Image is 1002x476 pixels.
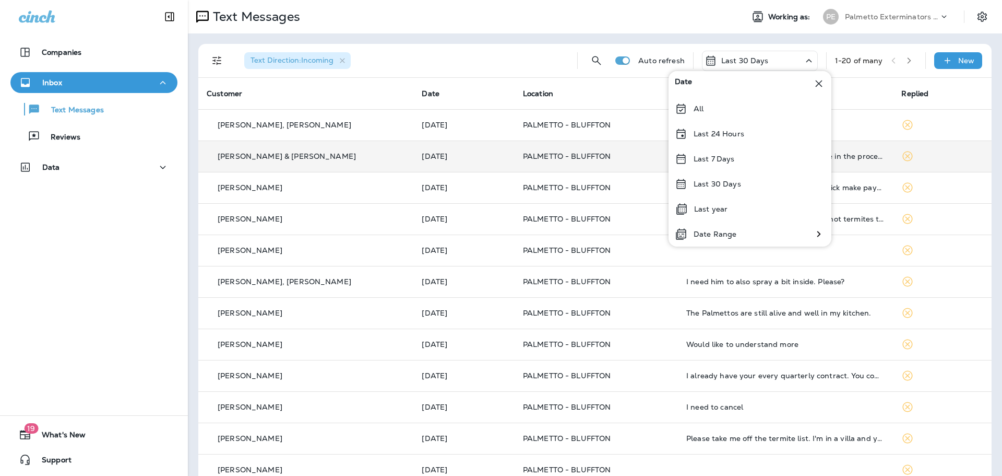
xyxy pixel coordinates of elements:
[422,121,506,129] p: Aug 13, 2025 11:25 AM
[523,152,611,161] span: PALMETTO - BLUFFTON
[694,130,744,138] p: Last 24 Hours
[694,105,703,113] p: All
[218,121,351,129] p: [PERSON_NAME], [PERSON_NAME]
[207,50,228,71] button: Filters
[523,277,611,286] span: PALMETTO - BLUFFTON
[523,120,611,130] span: PALMETTO - BLUFFTON
[422,215,506,223] p: Aug 12, 2025 10:18 AM
[42,78,62,87] p: Inbox
[422,309,506,317] p: Aug 8, 2025 11:54 AM
[218,403,282,411] p: [PERSON_NAME]
[422,277,506,286] p: Aug 10, 2025 11:30 AM
[686,340,885,349] div: Would like to understand more
[10,72,177,93] button: Inbox
[10,42,177,63] button: Companies
[686,371,885,380] div: I already have your every quarterly contract. You come out to my home!
[218,183,282,192] p: [PERSON_NAME]
[835,56,883,65] div: 1 - 20 of many
[422,403,506,411] p: Aug 8, 2025 10:31 AM
[10,125,177,147] button: Reviews
[694,230,736,238] p: Date Range
[422,89,439,98] span: Date
[10,157,177,178] button: Data
[523,183,611,192] span: PALMETTO - BLUFFTON
[768,13,813,21] span: Working as:
[218,309,282,317] p: [PERSON_NAME]
[31,456,71,468] span: Support
[586,50,607,71] button: Search Messages
[721,56,769,65] p: Last 30 Days
[958,56,974,65] p: New
[523,340,611,349] span: PALMETTO - BLUFFTON
[422,434,506,443] p: Aug 8, 2025 10:29 AM
[523,308,611,318] span: PALMETTO - BLUFFTON
[901,89,928,98] span: Replied
[10,449,177,470] button: Support
[523,214,611,224] span: PALMETTO - BLUFFTON
[422,152,506,160] p: Aug 13, 2025 11:19 AM
[40,133,80,143] p: Reviews
[209,9,300,25] p: Text Messages
[523,371,611,380] span: PALMETTO - BLUFFTON
[523,465,611,474] span: PALMETTO - BLUFFTON
[686,277,885,286] div: I need him to also spray a bit inside. Please?
[42,48,81,56] p: Companies
[218,371,282,380] p: [PERSON_NAME]
[686,434,885,443] div: Please take me off the termite list. I'm in a villa and you won't insure me unless the whole buil...
[42,163,60,171] p: Data
[218,434,282,443] p: [PERSON_NAME]
[422,183,506,192] p: Aug 13, 2025 09:42 AM
[422,340,506,349] p: Aug 8, 2025 11:06 AM
[41,106,104,115] p: Text Messages
[973,7,992,26] button: Settings
[638,56,685,65] p: Auto refresh
[218,340,282,349] p: [PERSON_NAME]
[218,246,282,254] p: [PERSON_NAME]
[250,55,333,65] span: Text Direction : Incoming
[422,466,506,474] p: Aug 7, 2025 10:37 AM
[523,434,611,443] span: PALMETTO - BLUFFTON
[523,402,611,412] span: PALMETTO - BLUFFTON
[155,6,184,27] button: Collapse Sidebar
[422,246,506,254] p: Aug 11, 2025 09:47 AM
[823,9,839,25] div: PE
[694,155,735,163] p: Last 7 Days
[694,205,727,213] p: Last year
[218,152,356,160] p: [PERSON_NAME] & [PERSON_NAME]
[845,13,939,21] p: Palmetto Exterminators LLC
[31,431,86,443] span: What's New
[218,215,282,223] p: [PERSON_NAME]
[10,98,177,120] button: Text Messages
[218,277,351,286] p: [PERSON_NAME], [PERSON_NAME]
[675,77,693,90] span: Date
[218,466,282,474] p: [PERSON_NAME]
[686,403,885,411] div: I need to cancel
[523,89,553,98] span: Location
[523,246,611,255] span: PALMETTO - BLUFFTON
[10,424,177,445] button: 19What's New
[686,309,885,317] div: The Palmettos are still alive and well in my kitchen.
[24,423,38,434] span: 19
[207,89,242,98] span: Customer
[244,52,351,69] div: Text Direction:Incoming
[694,180,741,188] p: Last 30 Days
[422,371,506,380] p: Aug 8, 2025 10:40 AM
